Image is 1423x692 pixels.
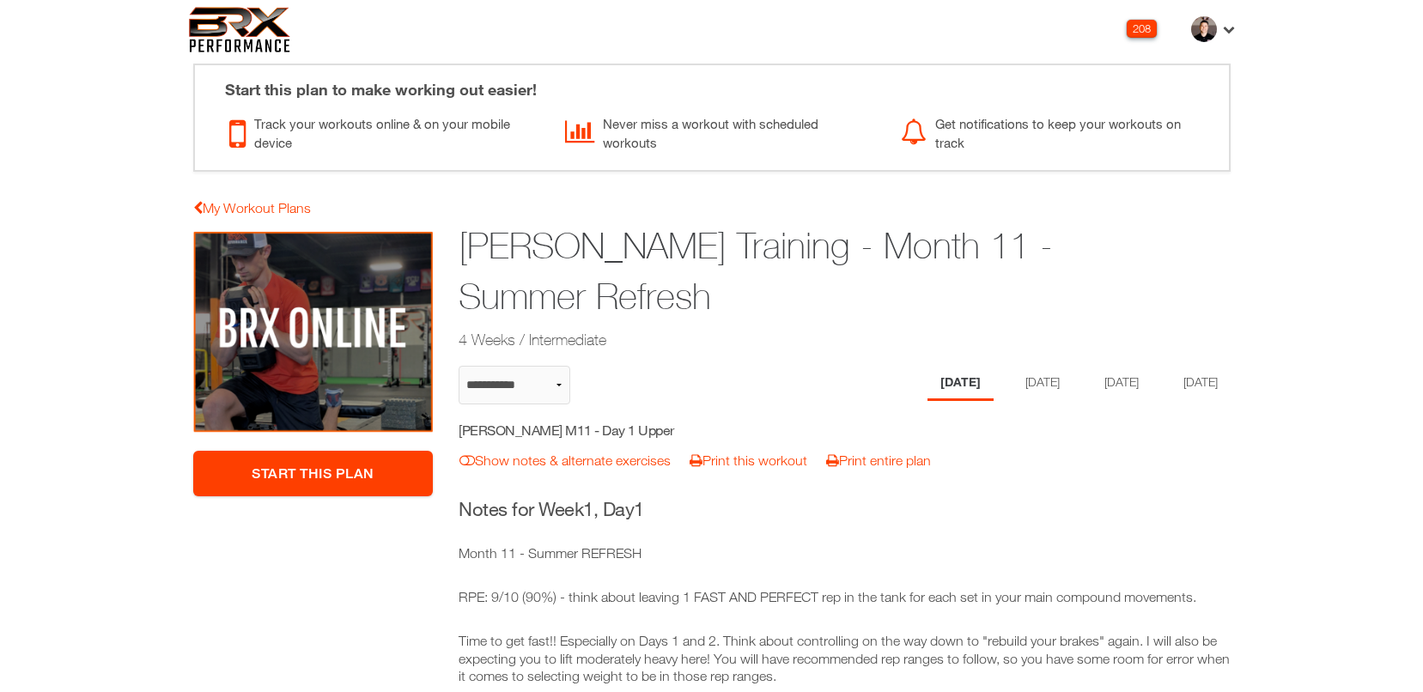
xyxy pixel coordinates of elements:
[459,632,1231,685] p: Time to get fast!! Especially on Days 1 and 2. Think about controlling on the way down to "rebuil...
[1092,366,1152,401] li: Day 3
[927,366,994,401] li: Day 1
[193,200,311,215] a: My Workout Plans
[193,451,434,496] a: Start This Plan
[583,498,593,520] span: 1
[229,110,539,153] div: Track your workouts online & on your mobile device
[690,452,807,468] a: Print this workout
[459,496,1231,523] h3: Notes for Week , Day
[459,588,1231,606] p: RPE: 9/10 (90%) - think about leaving 1 FAST AND PERFECT rep in the tank for each set in your mai...
[1191,16,1217,42] img: thumb.jpg
[459,544,1231,562] p: Month 11 - Summer REFRESH
[459,329,1098,350] h2: 4 Weeks / Intermediate
[1013,366,1073,401] li: Day 2
[459,452,671,468] a: Show notes & alternate exercises
[634,498,644,520] span: 1
[459,221,1098,322] h1: [PERSON_NAME] Training - Month 11 - Summer Refresh
[826,452,931,468] a: Print entire plan
[901,110,1211,153] div: Get notifications to keep your workouts on track
[189,7,291,52] img: 6f7da32581c89ca25d665dc3aae533e4f14fe3ef_original.svg
[208,65,1216,101] div: Start this plan to make working out easier!
[459,421,765,440] h5: [PERSON_NAME] M11 - Day 1 Upper
[1171,366,1231,401] li: Day 4
[1127,20,1157,38] div: 208
[193,231,434,434] img: Zane McCormick Training - Month 11 - Summer Refresh
[565,110,875,153] div: Never miss a workout with scheduled workouts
